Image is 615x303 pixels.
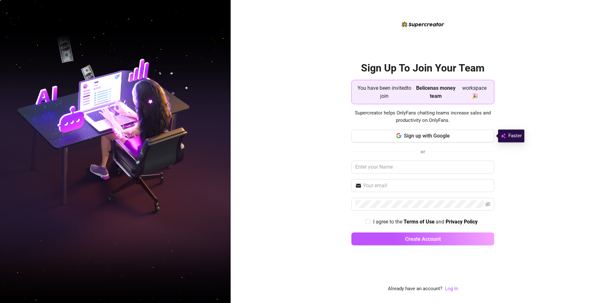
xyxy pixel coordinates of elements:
[351,62,494,75] h2: Sign Up To Join Your Team
[416,85,455,99] strong: Belicenas money team
[508,132,522,140] span: Faster
[402,21,444,27] img: logo-BBDzfeDw.svg
[373,219,404,225] span: I agree to the
[421,149,425,155] span: or
[460,84,489,100] span: workspace 🎉
[363,182,490,189] input: Your email
[388,285,442,293] span: Already have an account?
[351,161,494,173] input: Enter your Name
[351,130,494,142] button: Sign up with Google
[357,84,412,100] span: You have been invited to join
[446,219,478,225] a: Privacy Policy
[445,285,458,293] a: Log In
[485,202,490,207] span: eye-invisible
[501,132,506,140] img: svg%3e
[404,133,450,139] span: Sign up with Google
[351,109,494,124] span: Supercreator helps OnlyFans chatting teams increase sales and productivity on OnlyFans.
[404,219,435,225] a: Terms of Use
[405,236,441,242] span: Create Account
[351,232,494,245] button: Create Account
[445,286,458,291] a: Log In
[436,219,446,225] span: and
